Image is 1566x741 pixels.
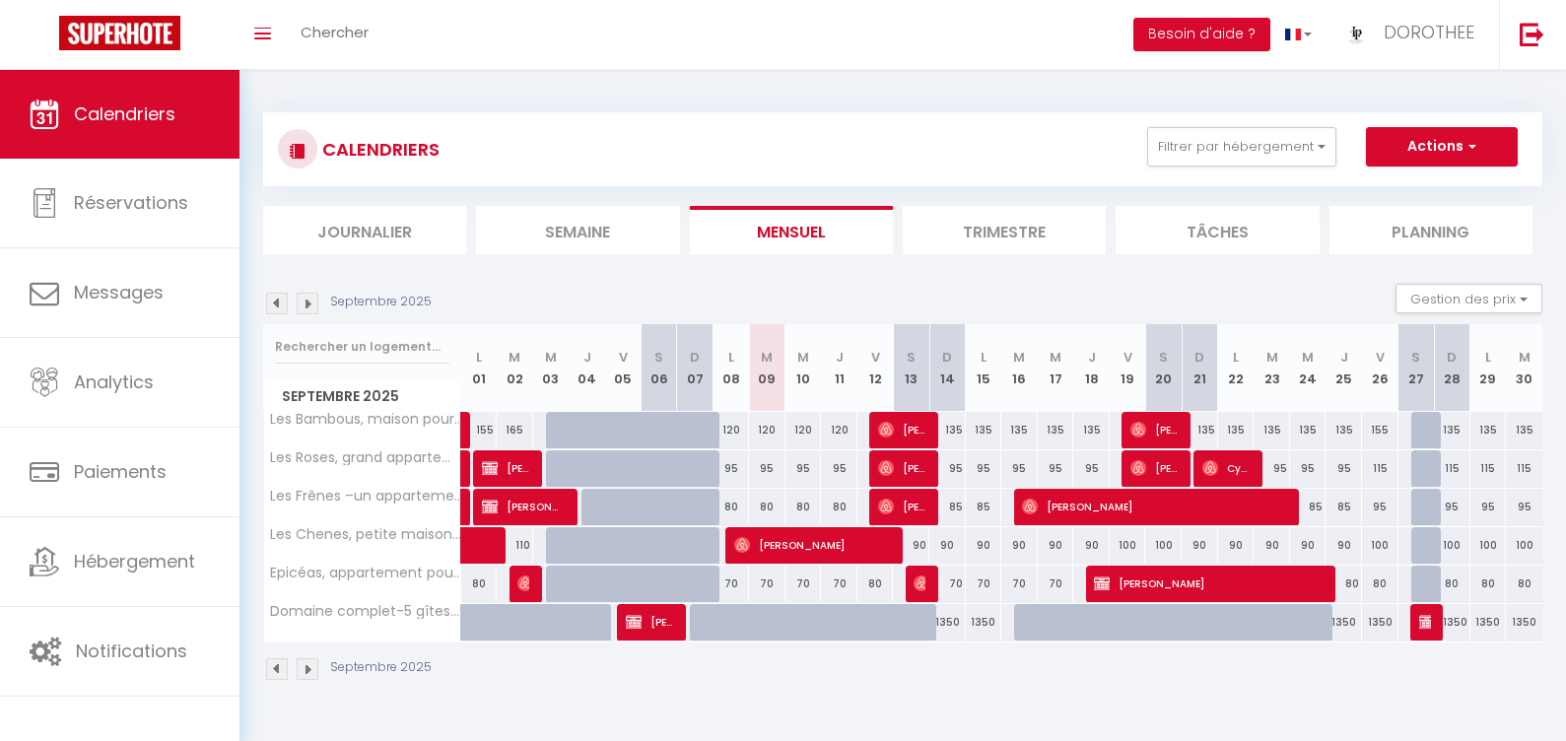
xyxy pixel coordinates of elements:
[857,324,894,412] th: 12
[654,348,663,367] abbr: S
[263,206,466,254] li: Journalier
[1506,412,1542,448] div: 135
[1366,127,1518,167] button: Actions
[267,604,464,619] span: Domaine complet-5 gîtes- 30/35 personnes
[821,450,857,487] div: 95
[1506,489,1542,525] div: 95
[583,348,591,367] abbr: J
[714,489,750,525] div: 80
[1434,566,1470,602] div: 80
[929,527,966,564] div: 90
[785,412,822,448] div: 120
[1506,450,1542,487] div: 115
[785,489,822,525] div: 80
[1290,527,1327,564] div: 90
[749,324,785,412] th: 09
[1362,566,1398,602] div: 80
[267,489,464,504] span: Les Frênes –un appartement pour 4 pers
[74,370,154,394] span: Analytics
[1133,18,1270,51] button: Besoin d'aide ?
[749,412,785,448] div: 120
[497,324,533,412] th: 02
[1290,450,1327,487] div: 95
[74,190,188,215] span: Réservations
[690,206,893,254] li: Mensuel
[1022,488,1282,525] span: [PERSON_NAME]
[461,412,498,448] div: 155
[1182,527,1218,564] div: 90
[476,348,482,367] abbr: L
[1434,604,1470,640] div: 1350
[74,101,175,126] span: Calendriers
[1470,527,1507,564] div: 100
[1384,20,1474,44] span: DOROTHEE
[330,658,432,677] p: Septembre 2025
[1001,324,1038,412] th: 16
[1038,324,1074,412] th: 17
[1110,527,1146,564] div: 100
[461,450,471,488] a: [PERSON_NAME]
[878,411,925,448] span: [PERSON_NAME]
[966,527,1002,564] div: 90
[1182,324,1218,412] th: 21
[1470,412,1507,448] div: 135
[821,412,857,448] div: 120
[267,527,464,542] span: Les Chenes, petite maison pour 5-6 pers
[1038,412,1074,448] div: 135
[981,348,987,367] abbr: L
[1362,604,1398,640] div: 1350
[1470,489,1507,525] div: 95
[1341,18,1371,47] img: ...
[1326,566,1362,602] div: 80
[1396,284,1542,313] button: Gestion des prix
[1362,489,1398,525] div: 95
[929,412,966,448] div: 135
[545,348,557,367] abbr: M
[1218,412,1255,448] div: 135
[1013,348,1025,367] abbr: M
[1202,449,1250,487] span: Cyprien Letourneur
[1326,604,1362,640] div: 1350
[749,566,785,602] div: 70
[1419,603,1431,640] span: [PERSON_NAME]
[1147,127,1336,167] button: Filtrer par hébergement
[264,382,460,411] span: Septembre 2025
[1001,566,1038,602] div: 70
[1506,324,1542,412] th: 30
[74,549,195,573] span: Hébergement
[1001,412,1038,448] div: 135
[1506,527,1542,564] div: 100
[1340,348,1348,367] abbr: J
[1123,348,1132,367] abbr: V
[1218,324,1255,412] th: 22
[1159,348,1168,367] abbr: S
[605,324,642,412] th: 05
[1411,348,1420,367] abbr: S
[714,566,750,602] div: 70
[857,566,894,602] div: 80
[785,324,822,412] th: 10
[878,449,925,487] span: [PERSON_NAME]
[1470,604,1507,640] div: 1350
[893,527,929,564] div: 90
[1254,412,1290,448] div: 135
[1470,324,1507,412] th: 29
[461,324,498,412] th: 01
[301,22,369,42] span: Chercher
[76,639,187,663] span: Notifications
[821,566,857,602] div: 70
[821,324,857,412] th: 11
[1447,348,1457,367] abbr: D
[1519,348,1531,367] abbr: M
[641,324,677,412] th: 06
[1073,527,1110,564] div: 90
[517,565,529,602] span: [PERSON_NAME]
[714,324,750,412] th: 08
[1398,324,1435,412] th: 27
[1073,412,1110,448] div: 135
[1290,489,1327,525] div: 85
[1266,348,1278,367] abbr: M
[714,450,750,487] div: 95
[893,324,929,412] th: 13
[1434,489,1470,525] div: 95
